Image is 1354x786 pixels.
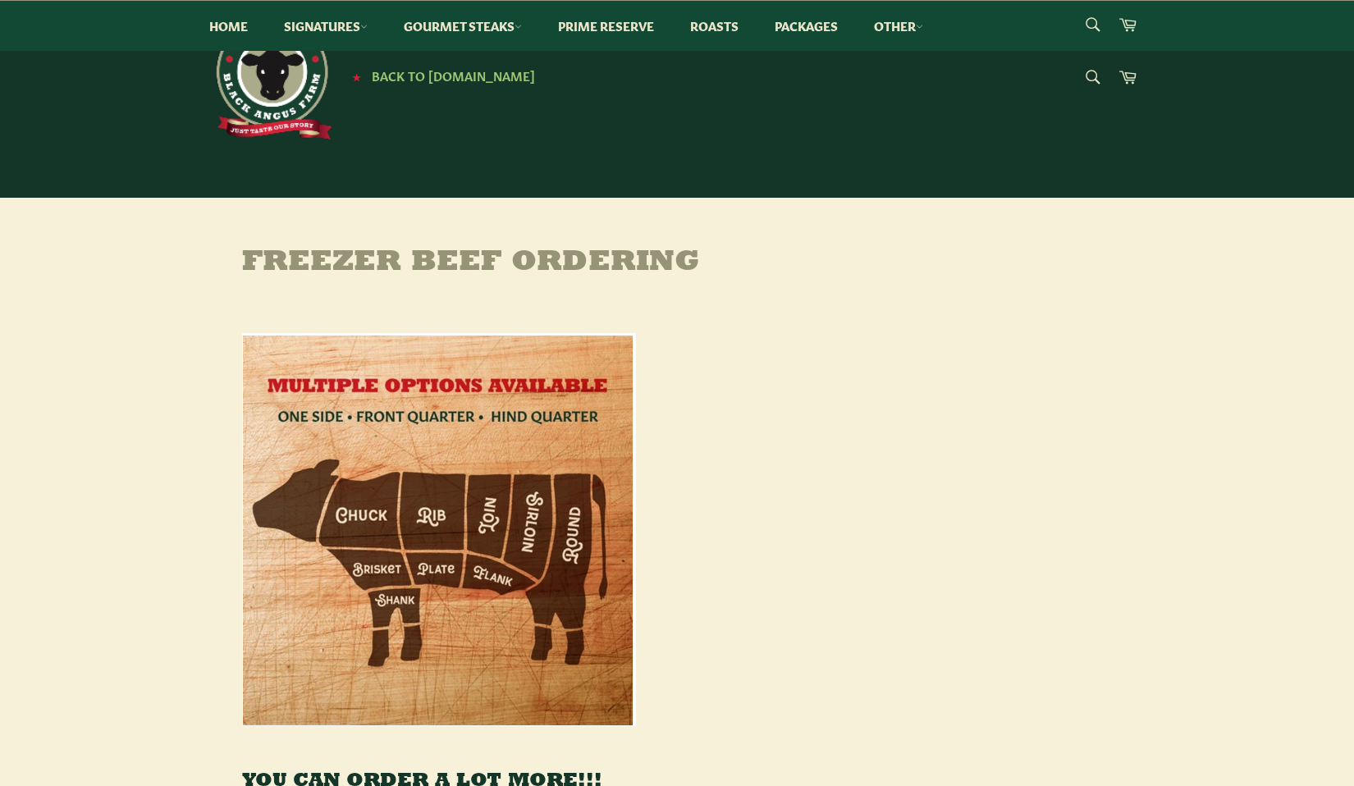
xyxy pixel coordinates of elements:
a: Packages [758,1,854,51]
h1: Freezer Beef Ordering [209,247,1145,280]
img: Roseda Beef [209,16,332,139]
a: Gourmet Steaks [387,1,538,51]
a: ★ Back to [DOMAIN_NAME] [344,70,535,83]
a: Signatures [268,1,384,51]
span: ★ [352,70,361,83]
a: Prime Reserve [542,1,670,51]
span: Back to [DOMAIN_NAME] [372,66,535,84]
a: Other [858,1,940,51]
a: Roasts [674,1,755,51]
a: Home [193,1,264,51]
